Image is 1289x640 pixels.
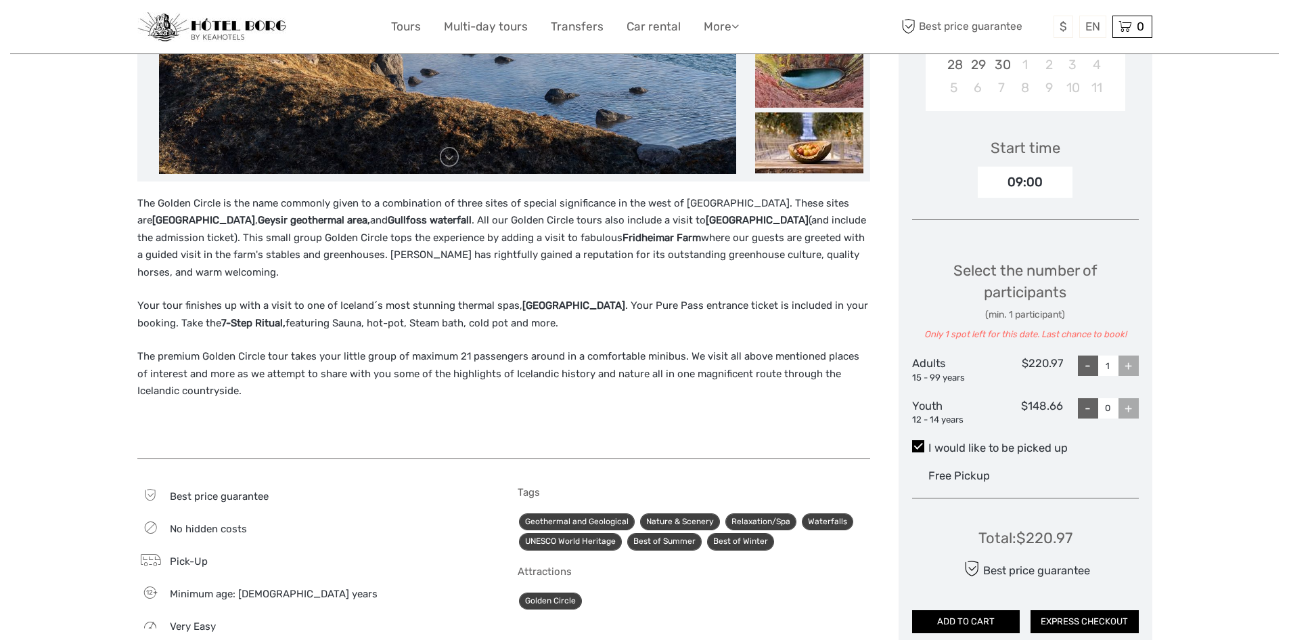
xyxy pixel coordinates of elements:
div: Total : $220.97 [978,528,1072,549]
div: + [1118,356,1139,376]
span: $ [1060,20,1067,33]
span: Minimum age: [DEMOGRAPHIC_DATA] years [170,588,378,600]
p: Your tour finishes up with a visit to one of Iceland´s most stunning thermal spas, . Your Pure Pa... [137,297,870,332]
div: Youth [912,398,988,427]
a: Best of Summer [627,533,702,550]
strong: 7-Step Ritual, [221,317,286,329]
div: Choose Monday, October 6th, 2025 [966,77,989,99]
div: Select the number of participants [912,260,1139,341]
strong: Geysir geothermal area, [258,214,370,226]
img: c33787f97995490881de239b5a4c43f4_slider_thumbnail.jpeg [755,112,863,173]
p: The premium Golden Circle tour takes your little group of maximum 21 passengers around in a comfo... [137,348,870,400]
label: I would like to be picked up [912,440,1139,456]
div: Choose Sunday, October 5th, 2025 [942,77,966,99]
div: Adults [912,356,988,384]
a: Golden Circle [519,593,582,610]
a: Best of Winter [707,533,774,550]
div: Choose Saturday, October 11th, 2025 [1085,77,1108,99]
span: No hidden costs [170,523,247,535]
a: Geothermal and Geological [519,513,635,530]
span: 0 [1135,20,1146,33]
span: Best price guarantee [170,490,269,503]
img: 4834ce2300af4140941418572fc159ee_slider_thumbnail.jpeg [755,47,863,108]
div: Choose Thursday, October 2nd, 2025 [1037,54,1061,76]
div: Choose Thursday, October 9th, 2025 [1037,77,1061,99]
a: Car rental [627,17,681,37]
a: Relaxation/Spa [725,513,796,530]
div: - [1078,398,1098,419]
button: Open LiveChat chat widget [156,21,172,37]
div: - [1078,356,1098,376]
h5: Tags [518,486,870,498]
div: Choose Wednesday, October 1st, 2025 [1013,54,1037,76]
div: Choose Monday, September 29th, 2025 [966,54,989,76]
span: Pick-Up [170,555,208,568]
div: Choose Sunday, September 28th, 2025 [942,54,966,76]
span: 12 [139,588,159,597]
a: Nature & Scenery [640,513,720,530]
strong: Fridheimar Farm [623,232,701,244]
h5: Attractions [518,566,870,578]
p: We're away right now. Please check back later! [19,24,153,35]
strong: [GEOGRAPHIC_DATA] [522,299,625,312]
div: $148.66 [987,398,1063,427]
a: Waterfalls [802,513,853,530]
div: (min. 1 participant) [912,308,1139,322]
div: 15 - 99 years [912,372,988,385]
div: Start time [991,137,1060,158]
div: Choose Saturday, October 4th, 2025 [1085,54,1108,76]
a: More [704,17,739,37]
div: + [1118,398,1139,419]
div: Choose Wednesday, October 8th, 2025 [1013,77,1037,99]
img: 97-048fac7b-21eb-4351-ac26-83e096b89eb3_logo_small.jpg [137,12,286,42]
div: Choose Friday, October 10th, 2025 [1061,77,1085,99]
div: Choose Tuesday, September 30th, 2025 [989,54,1013,76]
div: Best price guarantee [960,557,1089,580]
div: $220.97 [987,356,1063,384]
div: Choose Tuesday, October 7th, 2025 [989,77,1013,99]
a: Tours [391,17,421,37]
div: Choose Friday, October 3rd, 2025 [1061,54,1085,76]
p: The Golden Circle is the name commonly given to a combination of three sites of special significa... [137,195,870,282]
strong: [GEOGRAPHIC_DATA] [152,214,255,226]
span: Free Pickup [928,469,990,482]
button: ADD TO CART [912,610,1020,633]
a: Transfers [551,17,604,37]
span: Best price guarantee [899,16,1050,38]
div: Only 1 spot left for this date. Last chance to book! [912,328,1139,341]
strong: Gullfoss waterfall [388,214,472,226]
div: 12 - 14 years [912,414,988,427]
span: Very easy [170,620,216,633]
a: UNESCO World Heritage [519,533,622,550]
div: EN [1079,16,1106,38]
strong: [GEOGRAPHIC_DATA] [706,214,809,226]
div: 09:00 [978,167,1072,198]
a: Multi-day tours [444,17,528,37]
button: EXPRESS CHECKOUT [1031,610,1139,633]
